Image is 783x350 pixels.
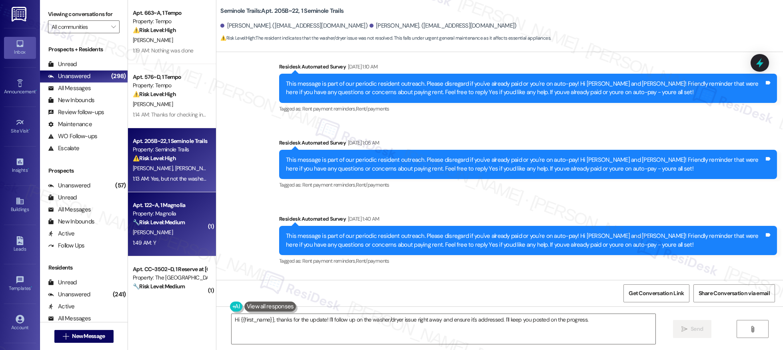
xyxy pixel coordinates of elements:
div: Property: The [GEOGRAPHIC_DATA] [133,274,207,282]
div: This message is part of our periodic resident outreach. Please disregard if you've already paid o... [286,80,764,97]
div: Unread [48,278,77,287]
div: All Messages [48,205,91,214]
div: Property: Magnolia [133,209,207,218]
div: (241) [111,288,128,301]
span: [PERSON_NAME] [133,36,173,44]
div: Apt. 663~A, 1 Tempo [133,9,207,17]
div: Maintenance [48,120,92,129]
i:  [111,24,116,30]
div: 1:14 AM: Thanks for checking in with my work order [133,111,249,118]
a: Account [4,312,36,334]
a: Inbox [4,37,36,58]
i:  [681,326,687,332]
div: WO Follow-ups [48,132,97,141]
a: Templates • [4,273,36,295]
div: Unread [48,193,77,202]
strong: 🔧 Risk Level: Medium [133,283,185,290]
span: [PERSON_NAME] [133,293,173,300]
div: All Messages [48,314,91,323]
div: 1:19 AM: Nothing was done [133,47,194,54]
i:  [749,326,755,332]
button: Get Conversation Link [623,284,689,302]
span: • [36,88,37,93]
button: Share Conversation via email [693,284,775,302]
span: • [31,284,32,290]
div: Unanswered [48,290,90,299]
div: [PERSON_NAME]. ([EMAIL_ADDRESS][DOMAIN_NAME]) [370,22,517,30]
div: [DATE] 1:05 AM [346,139,380,147]
div: Follow Ups [48,241,85,250]
div: (298) [109,70,128,82]
textarea: Hi {{first_name}}, thanks for the update! I'll follow up on the washer/dryer issue right away and... [232,314,655,344]
a: Insights • [4,155,36,177]
div: Property: Tempo [133,17,207,26]
div: [PERSON_NAME]. ([EMAIL_ADDRESS][DOMAIN_NAME]) [220,22,368,30]
strong: ⚠️ Risk Level: High [133,155,176,162]
span: Rent payment reminders , [302,181,356,188]
div: Prospects + Residents [40,45,128,54]
button: Send [673,320,712,338]
span: [PERSON_NAME] [133,101,173,108]
div: New Inbounds [48,96,94,105]
span: Get Conversation Link [629,289,684,298]
div: Property: Tempo [133,81,207,90]
label: Viewing conversations for [48,8,120,20]
div: 1:13 AM: Yes, but not the washer/dryer. thanks [133,175,236,182]
a: Buildings [4,194,36,216]
div: Tagged as: [279,103,777,115]
div: Tagged as: [279,179,777,191]
div: Residents [40,264,128,272]
span: • [29,127,30,133]
strong: ⚠️ Risk Level: High [220,35,255,41]
div: Tagged as: [279,255,777,267]
span: Send [691,325,703,333]
img: ResiDesk Logo [12,7,28,22]
div: Property: Seminole Trails [133,145,207,154]
input: All communities [52,20,107,33]
div: Apt. 122~A, 1 Magnolia [133,201,207,209]
div: Apt. 576~D, 1 Tempo [133,73,207,81]
div: 1:49 AM: Y [133,239,156,246]
div: (57) [113,179,128,192]
span: [PERSON_NAME] [175,165,215,172]
div: Unanswered [48,181,90,190]
strong: ⚠️ Risk Level: High [133,91,176,98]
div: Apt. 205B~22, 1 Seminole Trails [133,137,207,145]
div: All Messages [48,84,91,93]
strong: 🔧 Risk Level: Medium [133,219,185,226]
div: Residesk Automated Survey [279,139,777,150]
div: Unread [48,60,77,68]
span: [PERSON_NAME] [133,165,175,172]
span: Rent/payments [356,105,390,112]
div: This message is part of our periodic resident outreach. Please disregard if you've already paid o... [286,156,764,173]
span: • [28,166,29,172]
a: Site Visit • [4,116,36,137]
div: Residesk Automated Survey [279,62,777,74]
span: Rent/payments [356,257,390,264]
a: Leads [4,234,36,255]
div: Review follow-ups [48,108,104,117]
div: Unanswered [48,72,90,80]
div: New Inbounds [48,217,94,226]
div: Residesk Automated Survey [279,215,777,226]
i:  [63,333,69,340]
b: Seminole Trails: Apt. 205B~22, 1 Seminole Trails [220,7,344,15]
strong: ⚠️ Risk Level: High [133,26,176,34]
div: [DATE] 1:10 AM [346,62,378,71]
div: Apt. CC~3502~D, 1 Reserve at [GEOGRAPHIC_DATA] [133,265,207,274]
span: Rent/payments [356,181,390,188]
span: Rent payment reminders , [302,105,356,112]
div: This message is part of our periodic resident outreach. Please disregard if you've already paid o... [286,232,764,249]
span: [PERSON_NAME] [133,229,173,236]
div: Active [48,302,75,311]
span: Share Conversation via email [699,289,770,298]
button: New Message [54,330,114,343]
div: Prospects [40,167,128,175]
span: New Message [72,332,105,340]
div: Active [48,229,75,238]
span: Rent payment reminders , [302,257,356,264]
div: Escalate [48,144,79,153]
div: [DATE] 1:40 AM [346,215,380,223]
span: : The resident indicates that the washer/dryer issue was not resolved. This falls under urgent ge... [220,34,551,42]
